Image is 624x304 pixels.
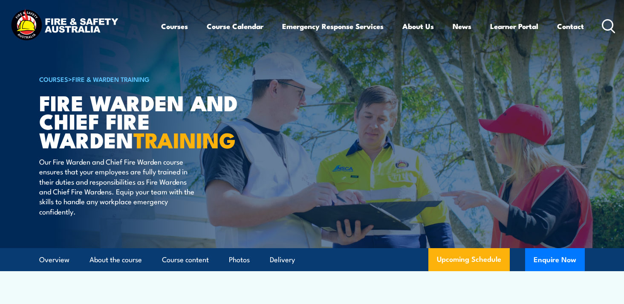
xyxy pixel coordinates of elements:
[207,15,263,38] a: Course Calendar
[90,249,142,271] a: About the course
[557,15,584,38] a: Contact
[39,156,195,216] p: Our Fire Warden and Chief Fire Warden course ensures that your employees are fully trained in the...
[490,15,538,38] a: Learner Portal
[525,248,585,271] button: Enquire Now
[72,74,150,84] a: Fire & Warden Training
[39,74,68,84] a: COURSES
[161,15,188,38] a: Courses
[39,249,69,271] a: Overview
[39,93,250,148] h1: Fire Warden and Chief Fire Warden
[270,249,295,271] a: Delivery
[282,15,384,38] a: Emergency Response Services
[428,248,510,271] a: Upcoming Schedule
[453,15,471,38] a: News
[162,249,209,271] a: Course content
[133,123,236,156] strong: TRAINING
[39,74,250,84] h6: >
[402,15,434,38] a: About Us
[229,249,250,271] a: Photos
